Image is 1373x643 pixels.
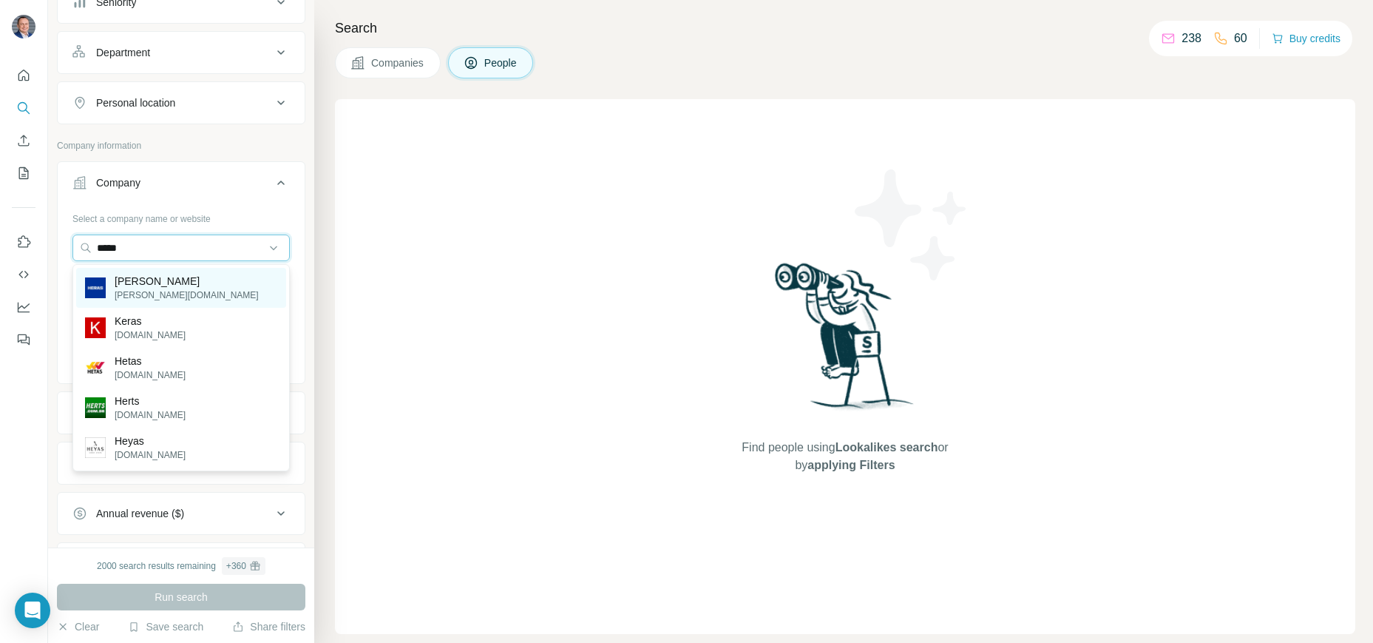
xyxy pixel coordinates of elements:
[58,546,305,582] button: Employees (size)
[57,139,305,152] p: Company information
[232,619,305,634] button: Share filters
[727,439,963,474] span: Find people using or by
[12,261,35,288] button: Use Surfe API
[115,354,186,368] p: Hetas
[85,397,106,418] img: Herts
[97,557,265,575] div: 2000 search results remaining
[58,165,305,206] button: Company
[115,274,259,289] p: [PERSON_NAME]
[15,593,50,628] div: Open Intercom Messenger
[96,506,184,521] div: Annual revenue ($)
[12,62,35,89] button: Quick start
[58,85,305,121] button: Personal location
[72,206,290,226] div: Select a company name or website
[85,357,106,378] img: Hetas
[58,496,305,531] button: Annual revenue ($)
[1272,28,1340,49] button: Buy credits
[12,229,35,255] button: Use Surfe on LinkedIn
[58,35,305,70] button: Department
[115,329,186,342] p: [DOMAIN_NAME]
[115,289,259,302] p: [PERSON_NAME][DOMAIN_NAME]
[226,559,246,573] div: + 360
[835,441,938,454] span: Lookalikes search
[12,15,35,38] img: Avatar
[371,55,425,70] span: Companies
[115,408,186,422] p: [DOMAIN_NAME]
[12,95,35,121] button: Search
[57,619,99,634] button: Clear
[85,277,106,298] img: Heras
[85,437,106,458] img: Heyas
[807,459,895,471] span: applying Filters
[115,368,186,382] p: [DOMAIN_NAME]
[12,160,35,186] button: My lists
[128,619,203,634] button: Save search
[484,55,518,70] span: People
[335,18,1355,38] h4: Search
[85,317,106,338] img: Keras
[96,95,175,110] div: Personal location
[1234,30,1247,47] p: 60
[768,259,922,424] img: Surfe Illustration - Woman searching with binoculars
[845,158,978,292] img: Surfe Illustration - Stars
[115,314,186,329] p: Keras
[12,294,35,320] button: Dashboard
[115,448,186,462] p: [DOMAIN_NAME]
[115,394,186,408] p: Herts
[58,395,305,431] button: Industry
[96,175,140,190] div: Company
[12,127,35,154] button: Enrich CSV
[1182,30,1201,47] p: 238
[115,434,186,448] p: Heyas
[12,326,35,353] button: Feedback
[96,45,150,60] div: Department
[58,445,305,481] button: HQ location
